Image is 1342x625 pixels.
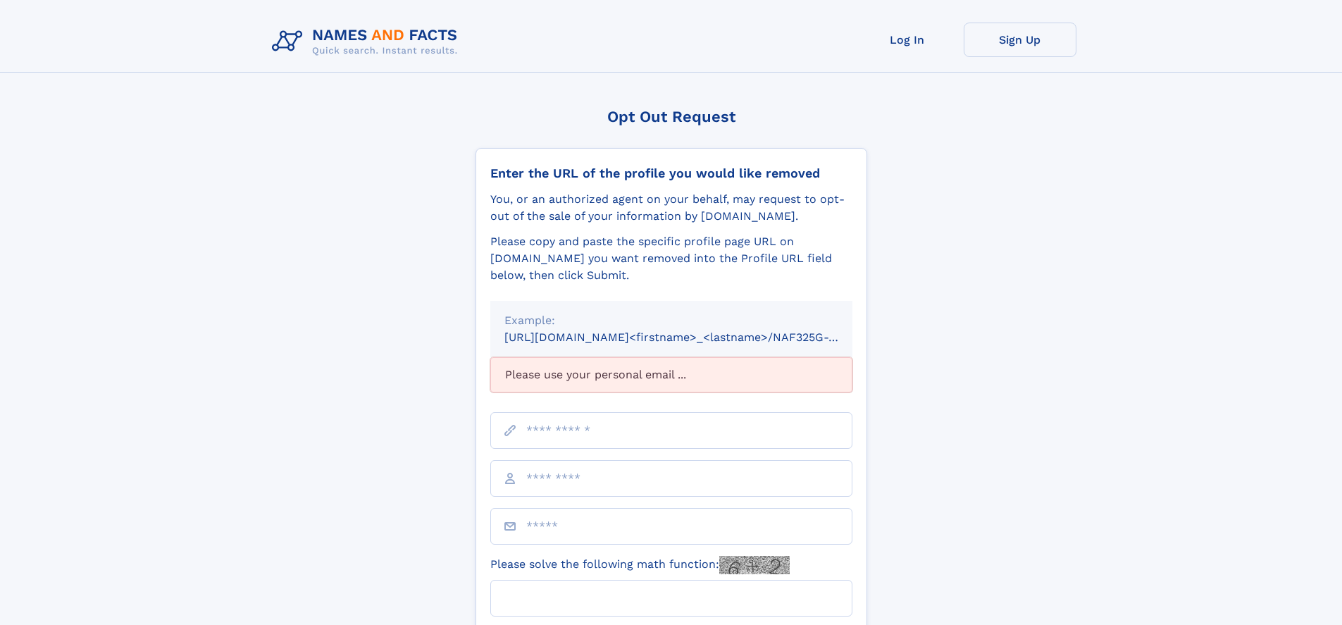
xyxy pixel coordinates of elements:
div: Opt Out Request [476,108,867,125]
div: Please use your personal email ... [490,357,852,392]
img: Logo Names and Facts [266,23,469,61]
div: Enter the URL of the profile you would like removed [490,166,852,181]
a: Log In [851,23,964,57]
div: Please copy and paste the specific profile page URL on [DOMAIN_NAME] you want removed into the Pr... [490,233,852,284]
small: [URL][DOMAIN_NAME]<firstname>_<lastname>/NAF325G-xxxxxxxx [504,330,879,344]
div: You, or an authorized agent on your behalf, may request to opt-out of the sale of your informatio... [490,191,852,225]
div: Example: [504,312,838,329]
a: Sign Up [964,23,1076,57]
label: Please solve the following math function: [490,556,790,574]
